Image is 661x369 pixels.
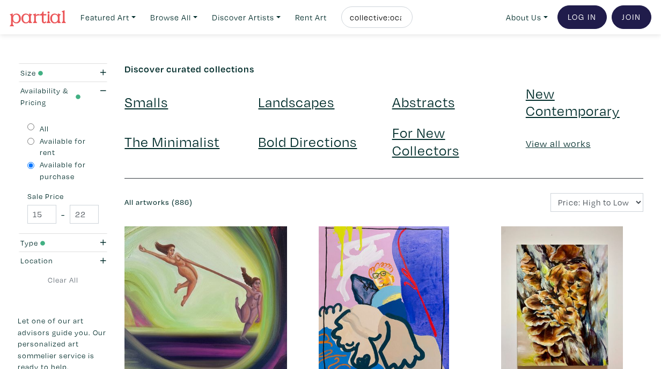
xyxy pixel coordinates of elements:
[392,123,459,159] a: For New Collectors
[18,82,108,111] button: Availability & Pricing
[207,6,285,28] a: Discover Artists
[18,234,108,252] button: Type
[501,6,553,28] a: About Us
[145,6,202,28] a: Browse All
[20,255,81,267] div: Location
[20,237,81,249] div: Type
[124,63,643,75] h6: Discover curated collections
[18,64,108,82] button: Size
[349,11,402,24] input: Search
[18,252,108,270] button: Location
[27,193,99,200] small: Sale Price
[392,92,455,111] a: Abstracts
[40,135,99,158] label: Available for rent
[20,85,81,108] div: Availability & Pricing
[124,92,168,111] a: Smalls
[61,207,65,222] span: -
[20,67,81,79] div: Size
[258,92,334,111] a: Landscapes
[40,159,99,182] label: Available for purchase
[40,123,49,135] label: All
[258,132,357,151] a: Bold Directions
[612,5,651,29] a: Join
[557,5,607,29] a: Log In
[526,137,591,150] a: View all works
[124,132,219,151] a: The Minimalist
[76,6,141,28] a: Featured Art
[18,274,108,286] a: Clear All
[290,6,332,28] a: Rent Art
[526,84,620,120] a: New Contemporary
[124,198,376,207] h6: All artworks (886)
